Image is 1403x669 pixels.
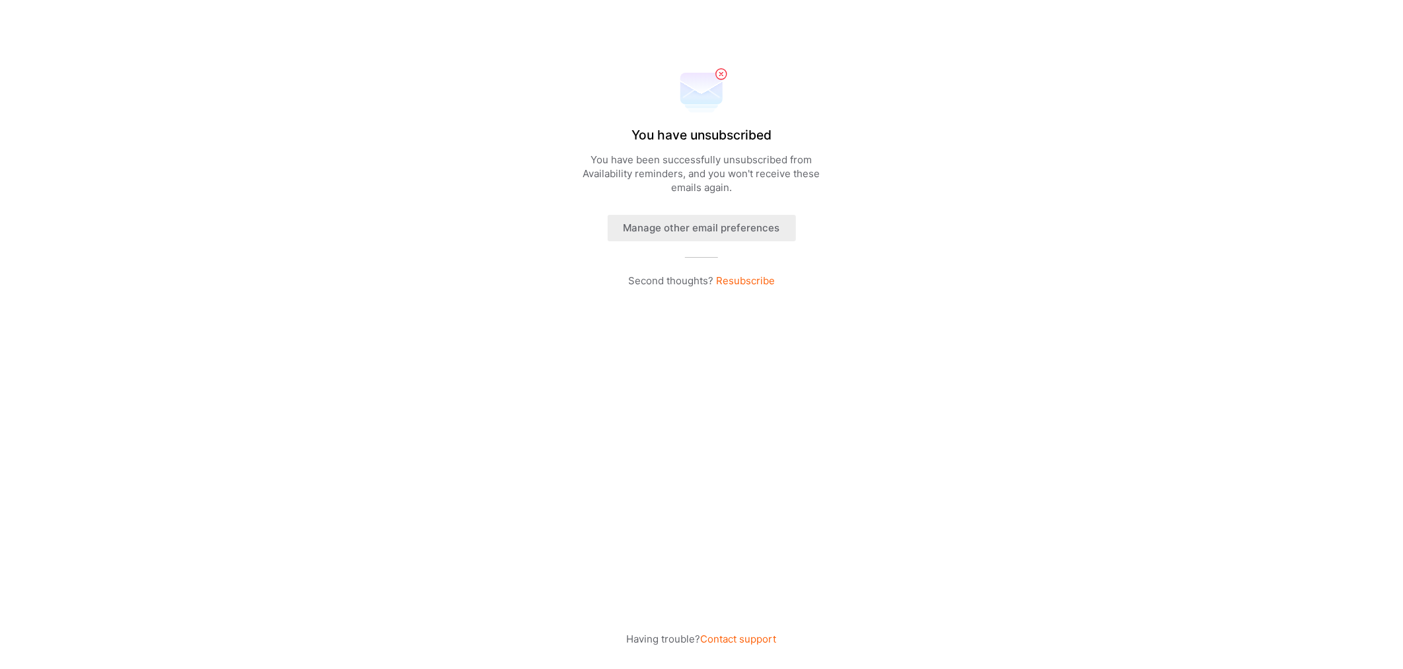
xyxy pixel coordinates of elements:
a: Manage other email preferences [608,204,796,241]
img: Unsubscribe [675,66,728,119]
h1: You have unsubscribed [631,128,772,143]
p: You have been successfully unsubscribed from Availability reminders , and you won't receive these... [569,153,834,194]
p: Having trouble? [627,632,777,646]
a: Contact support [701,633,777,645]
p: Second thoughts? [628,274,775,288]
button: Manage other email preferences [608,215,796,241]
button: Resubscribe [716,274,775,288]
